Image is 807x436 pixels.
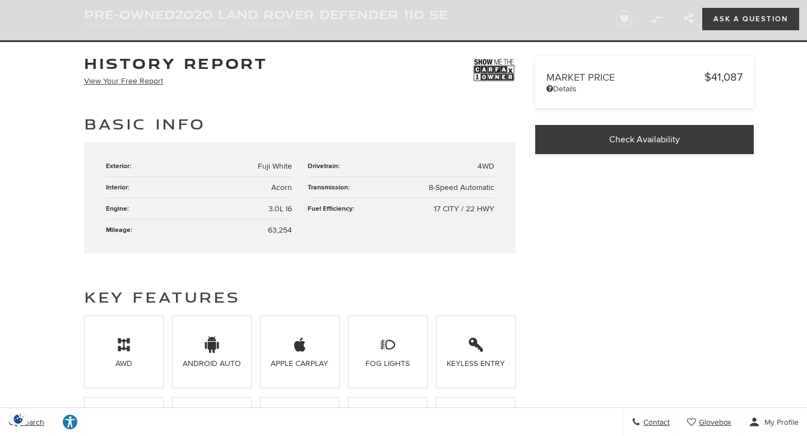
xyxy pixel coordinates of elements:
span: 3.0L I6 [268,204,292,214]
a: Explore your accessibility options [53,408,87,436]
div: Fuel Efficiency: [308,204,360,214]
h2: History Report [84,56,267,71]
span: Fuji White [258,161,292,171]
h2: Basic Info [84,114,516,134]
div: Drivetrain: [308,161,345,171]
div: Exterior: [106,161,137,171]
span: Check Availability [609,134,680,145]
img: Show me the Carfax [474,56,516,84]
a: Ask a Question [702,8,799,30]
button: Open user profile menu [740,408,807,436]
div: Interior: [106,183,135,192]
div: Apple CarPlay [269,359,330,368]
span: Contact [641,418,670,427]
a: Market Price $41,087 [546,71,743,84]
div: Transmission: [308,183,355,192]
span: $41,087 [704,71,743,84]
section: Click to Open Cookie Consent Modal [6,413,31,425]
span: Acorn [271,183,292,192]
h2: Key Features [84,287,516,307]
a: Glovebox [679,408,740,436]
span: Market Price [546,72,704,84]
div: Keyless Entry [446,359,507,368]
a: View Your Free Report [84,76,163,86]
div: Mileage: [106,225,138,235]
div: AWD [93,359,154,368]
span: My Profile [760,418,799,427]
span: 4WD [477,161,494,171]
div: Android Auto [181,359,242,368]
span: Glovebox [696,418,731,427]
div: Engine: [106,204,134,214]
div: Fog Lights [358,359,419,368]
img: Opt-Out Icon [6,413,31,425]
a: Check Availability [535,125,754,154]
div: Explore your accessibility options [53,414,87,430]
span: 17 CITY / 22 HWY [434,204,494,214]
a: Details [546,84,743,94]
span: 8-Speed Automatic [429,183,494,192]
span: 63,254 [268,225,292,235]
